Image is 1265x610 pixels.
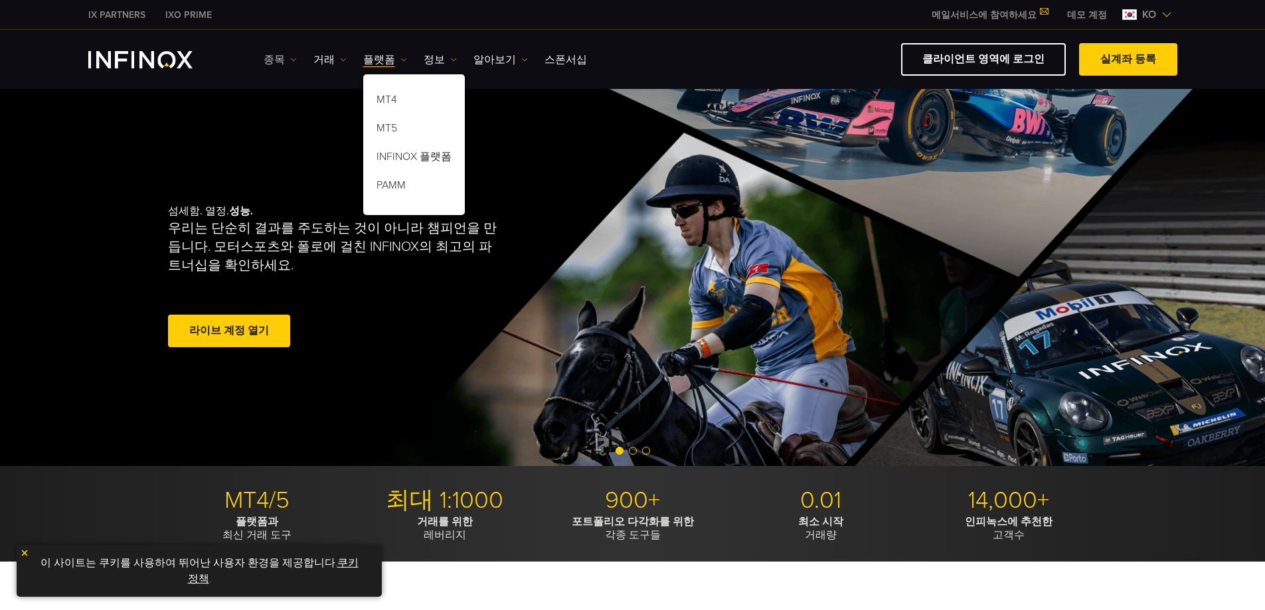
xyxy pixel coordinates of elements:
[363,145,465,173] a: INFINOX 플랫폼
[236,515,278,528] strong: 플랫폼과
[922,9,1057,21] a: 메일서비스에 참여하세요
[168,219,503,275] p: 우리는 단순히 결과를 주도하는 것이 아니라 챔피언을 만듭니다. 모터스포츠와 폴로에 걸친 INFINOX의 최고의 파트너십을 확인하세요.
[1137,7,1161,23] span: ko
[356,515,534,542] p: 레버리지
[363,173,465,202] a: PAMM
[1079,43,1177,76] a: 실계좌 등록
[544,515,722,542] p: 각종 도구들
[168,315,290,347] a: 라이브 계정 열기
[473,52,528,68] a: 알아보기
[424,52,457,68] a: 정보
[965,515,1053,528] strong: 인피녹스에 추천한
[23,552,375,590] p: 이 사이트는 쿠키를 사용하여 뛰어난 사용자 환경을 제공합니다. .
[642,447,650,455] span: Go to slide 3
[88,51,224,68] a: INFINOX Logo
[20,548,29,558] img: yellow close icon
[572,515,694,528] strong: 포트폴리오 다각화를 위한
[78,8,155,22] a: INFINOX
[168,183,586,372] div: 섬세함. 열정.
[168,486,346,515] p: MT4/5
[616,447,624,455] span: Go to slide 1
[732,515,910,542] p: 거래량
[363,52,407,68] a: 플랫폼
[544,486,722,515] p: 900+
[264,52,297,68] a: 종목
[920,515,1098,542] p: 고객수
[732,486,910,515] p: 0.01
[798,515,843,528] strong: 최소 시작
[901,43,1066,76] a: 클라이언트 영역에 로그인
[229,204,253,218] strong: 성능.
[313,52,347,68] a: 거래
[629,447,637,455] span: Go to slide 2
[363,88,465,116] a: MT4
[356,486,534,515] p: 최대 1:1000
[168,515,346,542] p: 최신 거래 도구
[545,52,587,68] a: 스폰서십
[363,116,465,145] a: MT5
[920,486,1098,515] p: 14,000+
[155,8,222,22] a: INFINOX
[1057,8,1117,22] a: INFINOX MENU
[417,515,473,528] strong: 거래를 위한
